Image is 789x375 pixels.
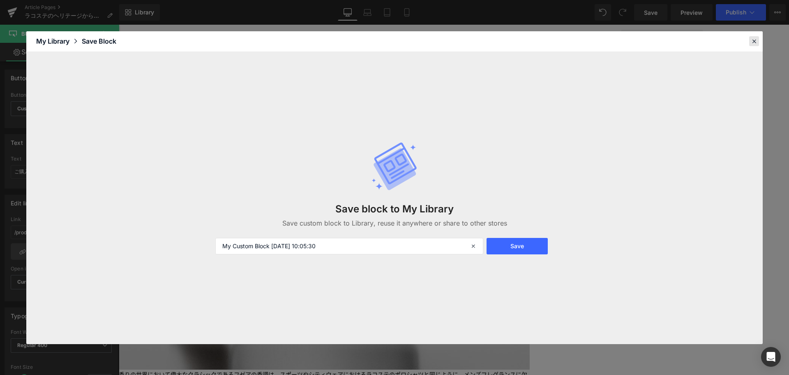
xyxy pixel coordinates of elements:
[761,347,781,367] div: Open Intercom Messenger
[345,6,368,21] a: 最新情報
[487,238,548,254] button: Save
[261,218,528,228] p: Save custom block to Library, reuse it anywhere or share to other stores
[215,238,483,254] input: Enter your custom Block name
[502,5,584,22] input: 検索
[82,36,116,46] div: Save Block
[301,6,335,21] a: ギフトガイド
[572,8,581,17] img: Icon_Search.svg
[72,8,138,18] img: ラトリエ デ パルファム 公式オンラインストア
[148,6,194,21] a: ブランドから探す
[378,6,430,21] a: カテゴリーから探す
[589,9,598,18] img: Icon_Cart.svg
[261,203,528,215] h3: Save block to My Library
[36,36,82,46] div: My Library
[204,6,264,21] a: 限定品/キット・コフレ
[274,6,291,21] a: 新製品
[440,6,480,21] a: ショップリスト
